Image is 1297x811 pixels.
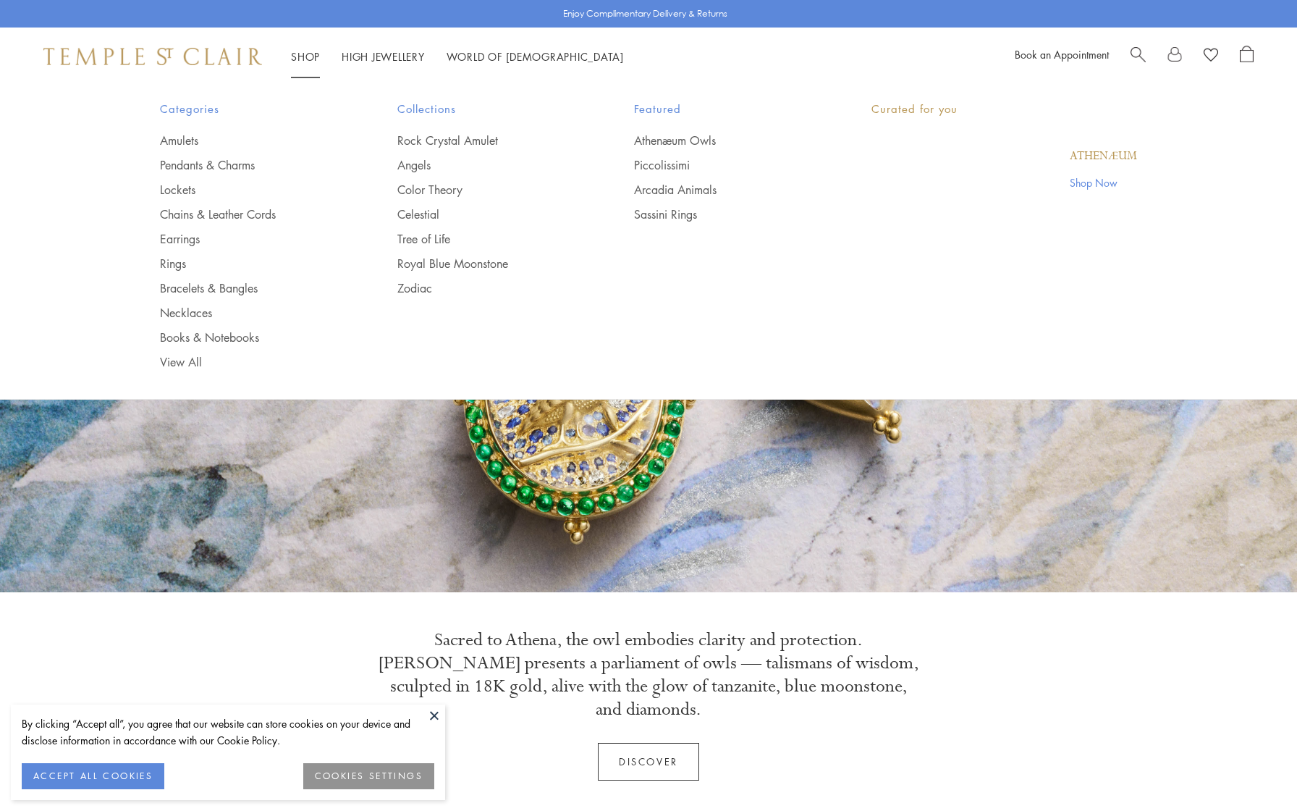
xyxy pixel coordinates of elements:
p: Curated for you [871,100,1137,118]
a: High JewelleryHigh Jewellery [342,49,425,64]
a: Pendants & Charms [160,157,339,173]
a: Amulets [160,133,339,148]
a: View All [160,354,339,370]
a: Rock Crystal Amulet [397,133,577,148]
a: Tree of Life [397,231,577,247]
a: Arcadia Animals [634,182,814,198]
button: COOKIES SETTINGS [303,763,434,789]
div: By clicking “Accept all”, you agree that our website can store cookies on your device and disclos... [22,715,434,749]
a: Sassini Rings [634,206,814,222]
img: Temple St. Clair [43,48,262,65]
a: Piccolissimi [634,157,814,173]
a: Books & Notebooks [160,329,339,345]
a: Chains & Leather Cords [160,206,339,222]
a: Athenæum [1070,148,1137,164]
p: Sacred to Athena, the owl embodies clarity and protection. [PERSON_NAME] presents a parliament of... [377,629,920,721]
a: Lockets [160,182,339,198]
a: Celestial [397,206,577,222]
span: Collections [397,100,577,118]
iframe: Gorgias live chat messenger [1225,743,1283,797]
nav: Main navigation [291,48,624,66]
a: World of [DEMOGRAPHIC_DATA]World of [DEMOGRAPHIC_DATA] [447,49,624,64]
a: Book an Appointment [1015,47,1109,62]
a: Shop Now [1070,175,1137,190]
a: Search [1131,46,1146,67]
a: Necklaces [160,305,339,321]
span: Featured [634,100,814,118]
a: ShopShop [291,49,320,64]
a: Earrings [160,231,339,247]
a: Angels [397,157,577,173]
p: Enjoy Complimentary Delivery & Returns [563,7,727,21]
a: Zodiac [397,280,577,296]
button: ACCEPT ALL COOKIES [22,763,164,789]
a: View Wishlist [1204,46,1218,67]
a: Bracelets & Bangles [160,280,339,296]
a: Rings [160,256,339,272]
span: Categories [160,100,339,118]
a: Royal Blue Moonstone [397,256,577,272]
a: Discover [598,743,699,781]
a: Color Theory [397,182,577,198]
a: Athenæum Owls [634,133,814,148]
a: Open Shopping Bag [1240,46,1254,67]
